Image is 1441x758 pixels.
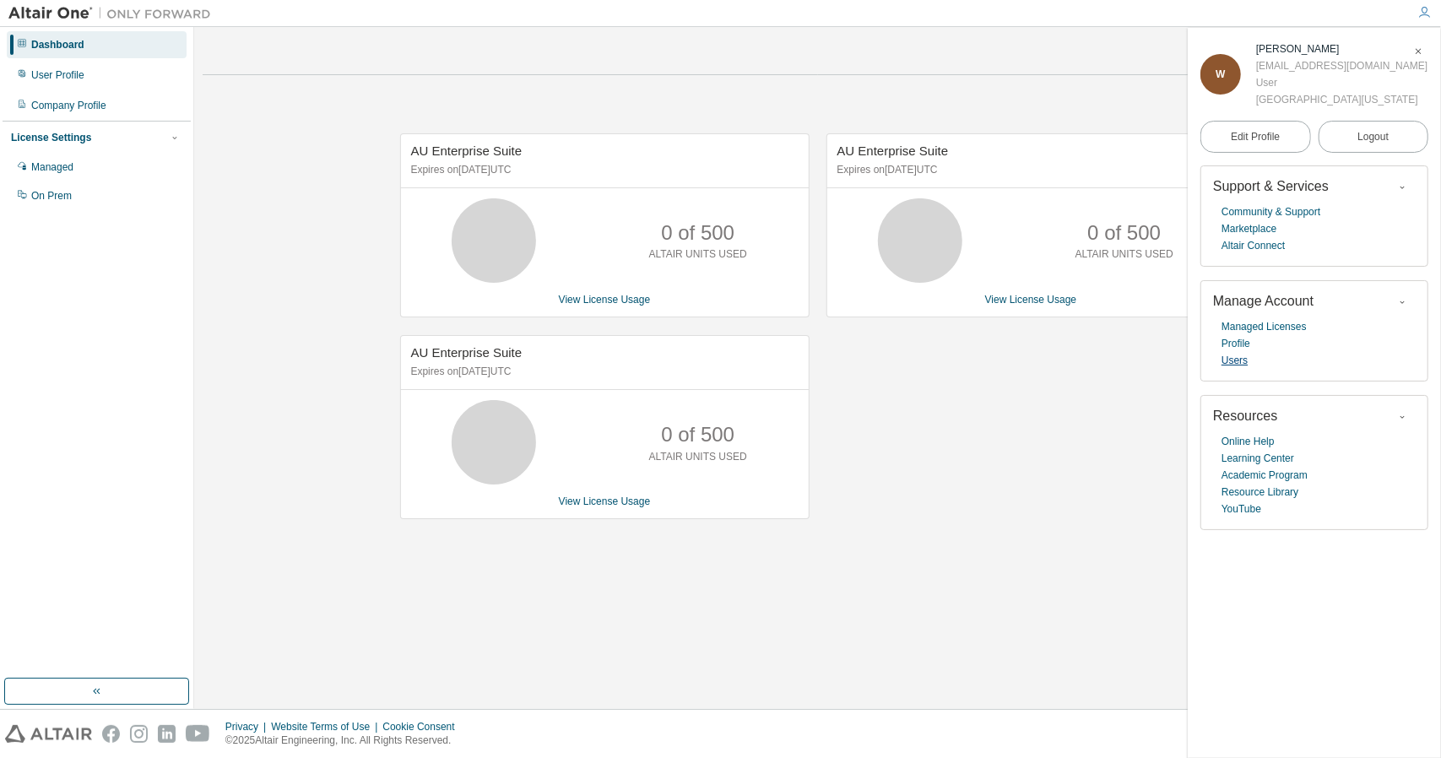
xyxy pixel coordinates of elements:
[31,99,106,112] div: Company Profile
[1222,352,1248,369] a: Users
[1222,450,1294,467] a: Learning Center
[31,68,84,82] div: User Profile
[649,450,747,464] p: ALTAIR UNITS USED
[837,163,1221,177] p: Expires on [DATE] UTC
[1222,318,1307,335] a: Managed Licenses
[1222,467,1308,484] a: Academic Program
[225,720,271,734] div: Privacy
[1319,121,1429,153] button: Logout
[1357,128,1389,145] span: Logout
[271,720,382,734] div: Website Terms of Use
[102,725,120,743] img: facebook.svg
[1222,335,1250,352] a: Profile
[1213,294,1314,308] span: Manage Account
[382,720,464,734] div: Cookie Consent
[1222,203,1320,220] a: Community & Support
[649,247,747,262] p: ALTAIR UNITS USED
[5,725,92,743] img: altair_logo.svg
[837,143,949,158] span: AU Enterprise Suite
[1216,68,1225,80] span: W
[225,734,465,748] p: © 2025 Altair Engineering, Inc. All Rights Reserved.
[411,345,523,360] span: AU Enterprise Suite
[559,495,651,507] a: View License Usage
[1222,237,1285,254] a: Altair Connect
[1200,121,1311,153] a: Edit Profile
[1075,247,1173,262] p: ALTAIR UNITS USED
[31,160,73,174] div: Managed
[130,725,148,743] img: instagram.svg
[411,143,523,158] span: AU Enterprise Suite
[8,5,219,22] img: Altair One
[1256,57,1427,74] div: [EMAIL_ADDRESS][DOMAIN_NAME]
[158,725,176,743] img: linkedin.svg
[1087,219,1161,247] p: 0 of 500
[1231,130,1280,143] span: Edit Profile
[31,38,84,51] div: Dashboard
[1222,501,1261,517] a: YouTube
[1213,179,1329,193] span: Support & Services
[411,365,794,379] p: Expires on [DATE] UTC
[661,219,734,247] p: 0 of 500
[559,294,651,306] a: View License Usage
[411,163,794,177] p: Expires on [DATE] UTC
[1222,220,1276,237] a: Marketplace
[11,131,91,144] div: License Settings
[1256,91,1427,108] div: [GEOGRAPHIC_DATA][US_STATE]
[31,189,72,203] div: On Prem
[1256,74,1427,91] div: User
[1222,433,1275,450] a: Online Help
[985,294,1077,306] a: View License Usage
[1222,484,1298,501] a: Resource Library
[1256,41,1427,57] div: Wei Yau Tee
[186,725,210,743] img: youtube.svg
[1213,409,1277,423] span: Resources
[661,420,734,449] p: 0 of 500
